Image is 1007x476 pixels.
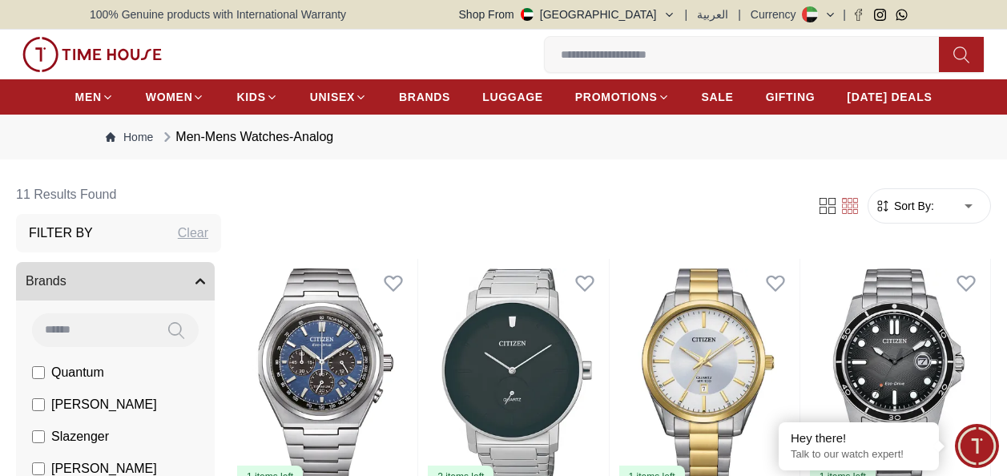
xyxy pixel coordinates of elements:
span: PROMOTIONS [575,89,658,105]
input: [PERSON_NAME] [32,462,45,475]
span: | [685,6,688,22]
a: BRANDS [399,83,450,111]
a: Whatsapp [896,9,908,21]
h6: 11 Results Found [16,175,221,214]
button: Brands [16,262,215,301]
button: العربية [697,6,728,22]
span: [DATE] DEALS [847,89,932,105]
span: KIDS [236,89,265,105]
span: BRANDS [399,89,450,105]
a: MEN [75,83,114,111]
div: Clear [178,224,208,243]
div: Chat Widget [955,424,999,468]
span: WOMEN [146,89,193,105]
span: [PERSON_NAME] [51,395,157,414]
span: MEN [75,89,102,105]
span: SALE [702,89,734,105]
span: | [738,6,741,22]
div: Men-Mens Watches-Analog [159,127,333,147]
a: [DATE] DEALS [847,83,932,111]
a: Facebook [852,9,864,21]
button: Sort By: [875,198,934,214]
nav: Breadcrumb [90,115,917,159]
a: GIFTING [766,83,816,111]
a: UNISEX [310,83,367,111]
span: GIFTING [766,89,816,105]
a: SALE [702,83,734,111]
span: LUGGAGE [482,89,543,105]
span: | [843,6,846,22]
a: Home [106,129,153,145]
input: Slazenger [32,430,45,443]
span: Sort By: [891,198,934,214]
span: Quantum [51,363,104,382]
a: KIDS [236,83,277,111]
p: Talk to our watch expert! [791,448,927,462]
a: PROMOTIONS [575,83,670,111]
input: [PERSON_NAME] [32,398,45,411]
a: Instagram [874,9,886,21]
span: 100% Genuine products with International Warranty [90,6,346,22]
span: Slazenger [51,427,109,446]
button: Shop From[GEOGRAPHIC_DATA] [459,6,675,22]
a: LUGGAGE [482,83,543,111]
span: UNISEX [310,89,355,105]
span: Brands [26,272,66,291]
a: WOMEN [146,83,205,111]
img: United Arab Emirates [521,8,534,21]
input: Quantum [32,366,45,379]
div: Currency [751,6,803,22]
img: ... [22,37,162,72]
h3: Filter By [29,224,93,243]
div: Hey there! [791,430,927,446]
